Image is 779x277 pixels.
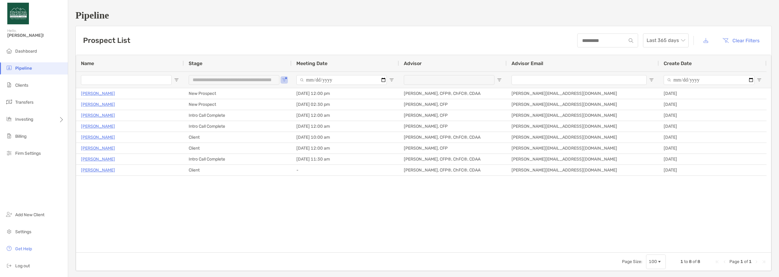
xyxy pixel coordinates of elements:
[15,229,31,234] span: Settings
[292,132,399,143] div: [DATE] 10:00 am
[659,110,767,121] div: [DATE]
[5,211,13,218] img: add_new_client icon
[757,78,762,82] button: Open Filter Menu
[659,121,767,132] div: [DATE]
[399,110,507,121] div: [PERSON_NAME], CFP
[5,64,13,71] img: pipeline icon
[184,121,292,132] div: Intro Call Complete
[659,132,767,143] div: [DATE]
[512,61,543,66] span: Advisor Email
[693,259,697,264] span: of
[5,262,13,269] img: logout icon
[81,101,115,108] a: [PERSON_NAME]
[399,99,507,110] div: [PERSON_NAME], CFP
[292,99,399,110] div: [DATE] 02:30 pm
[5,149,13,157] img: firm-settings icon
[81,90,115,97] a: [PERSON_NAME]
[507,165,659,175] div: [PERSON_NAME][EMAIL_ADDRESS][DOMAIN_NAME]
[81,144,115,152] a: [PERSON_NAME]
[744,259,748,264] span: of
[629,38,633,43] img: input icon
[404,61,422,66] span: Advisor
[684,259,688,264] span: to
[659,165,767,175] div: [DATE]
[659,143,767,154] div: [DATE]
[292,88,399,99] div: [DATE] 12:00 pm
[754,259,759,264] div: Next Page
[659,88,767,99] div: [DATE]
[81,75,172,85] input: Name Filter Input
[174,78,179,82] button: Open Filter Menu
[399,165,507,175] div: [PERSON_NAME], CFP®, ChFC®, CDAA
[184,154,292,164] div: Intro Call Complete
[5,47,13,54] img: dashboard icon
[399,88,507,99] div: [PERSON_NAME], CFP®, ChFC®, CDAA
[507,121,659,132] div: [PERSON_NAME][EMAIL_ADDRESS][DOMAIN_NAME]
[646,254,666,269] div: Page Size
[184,99,292,110] div: New Prospect
[389,78,394,82] button: Open Filter Menu
[761,259,766,264] div: Last Page
[497,78,502,82] button: Open Filter Menu
[15,246,32,251] span: Get Help
[5,81,13,88] img: clients icon
[5,245,13,252] img: get-help icon
[184,110,292,121] div: Intro Call Complete
[15,83,28,88] span: Clients
[15,100,33,105] span: Transfers
[507,88,659,99] div: [PERSON_NAME][EMAIL_ADDRESS][DOMAIN_NAME]
[81,61,94,66] span: Name
[81,166,115,174] a: [PERSON_NAME]
[507,143,659,154] div: [PERSON_NAME][EMAIL_ADDRESS][DOMAIN_NAME]
[292,143,399,154] div: [DATE] 12:00 am
[664,75,754,85] input: Create Date Filter Input
[507,154,659,164] div: [PERSON_NAME][EMAIL_ADDRESS][DOMAIN_NAME]
[664,61,692,66] span: Create Date
[5,228,13,235] img: settings icon
[282,78,287,82] button: Open Filter Menu
[399,121,507,132] div: [PERSON_NAME], CFP
[81,133,115,141] a: [PERSON_NAME]
[399,154,507,164] div: [PERSON_NAME], CFP®, ChFC®, CDAA
[649,78,654,82] button: Open Filter Menu
[5,98,13,106] img: transfers icon
[292,121,399,132] div: [DATE] 12:00 am
[697,259,700,264] span: 8
[729,259,739,264] span: Page
[296,61,327,66] span: Meeting Date
[15,117,33,122] span: Investing
[81,123,115,130] a: [PERSON_NAME]
[184,88,292,99] div: New Prospect
[680,259,683,264] span: 1
[81,112,115,119] p: [PERSON_NAME]
[83,36,130,45] h3: Prospect List
[749,259,752,264] span: 1
[292,165,399,175] div: -
[622,259,642,264] div: Page Size:
[5,132,13,140] img: billing icon
[292,110,399,121] div: [DATE] 12:00 am
[184,143,292,154] div: Client
[740,259,743,264] span: 1
[399,143,507,154] div: [PERSON_NAME], CFP
[722,259,727,264] div: Previous Page
[512,75,647,85] input: Advisor Email Filter Input
[7,2,29,24] img: Zoe Logo
[659,154,767,164] div: [DATE]
[659,99,767,110] div: [DATE]
[507,110,659,121] div: [PERSON_NAME][EMAIL_ADDRESS][DOMAIN_NAME]
[507,132,659,143] div: [PERSON_NAME][EMAIL_ADDRESS][DOMAIN_NAME]
[15,151,41,156] span: Firm Settings
[15,66,32,71] span: Pipeline
[189,61,202,66] span: Stage
[184,132,292,143] div: Client
[81,155,115,163] a: [PERSON_NAME]
[15,49,37,54] span: Dashboard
